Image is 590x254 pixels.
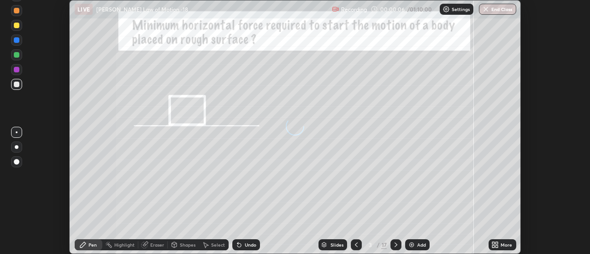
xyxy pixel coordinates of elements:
div: Highlight [114,242,135,247]
div: Eraser [150,242,164,247]
img: recording.375f2c34.svg [332,6,339,13]
div: More [501,242,512,247]
div: Select [211,242,225,247]
p: Recording [341,6,367,13]
div: 3 [366,242,375,248]
button: End Class [479,4,516,15]
div: Add [417,242,426,247]
div: Shapes [180,242,195,247]
img: add-slide-button [408,241,415,248]
p: LIVE [77,6,90,13]
img: end-class-cross [482,6,490,13]
img: class-settings-icons [442,6,450,13]
div: / [377,242,379,248]
div: Slides [330,242,343,247]
p: [PERSON_NAME] Law of Motion -18 [96,6,188,13]
div: Undo [245,242,256,247]
p: Settings [452,7,470,12]
div: Pen [88,242,97,247]
div: 17 [381,241,387,249]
